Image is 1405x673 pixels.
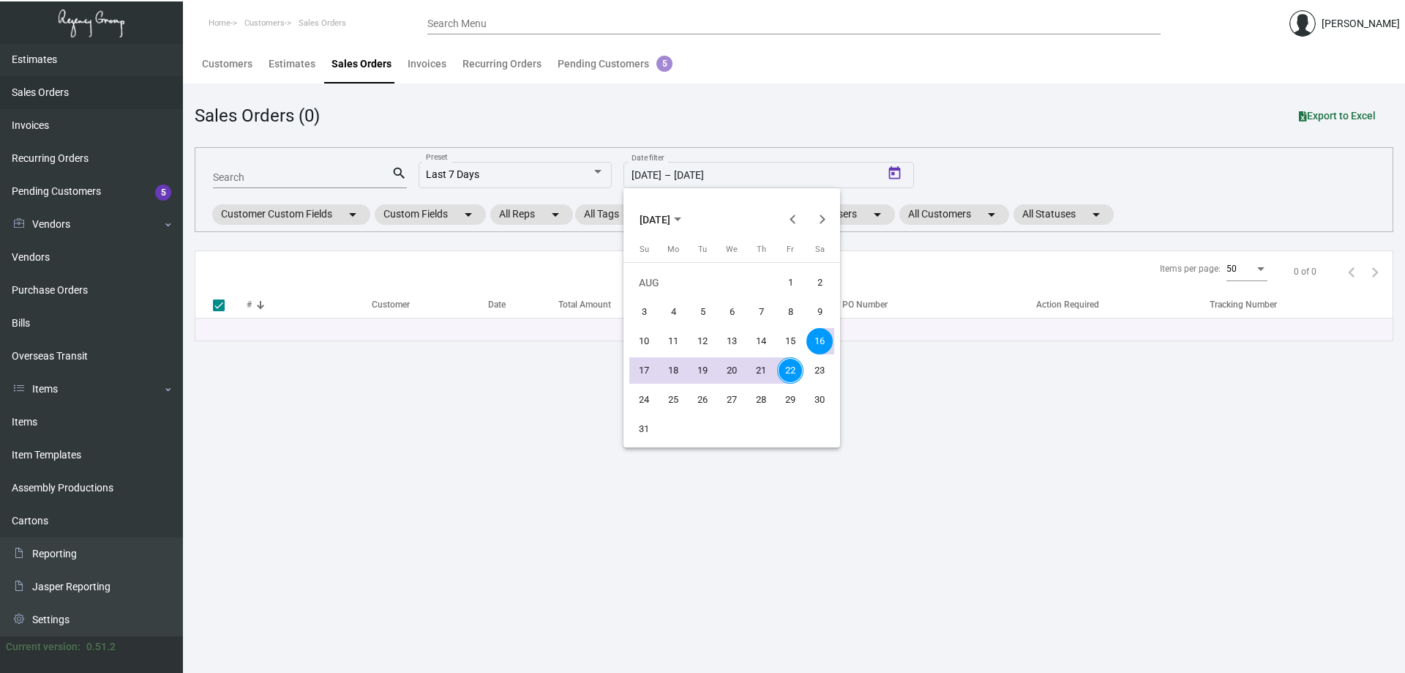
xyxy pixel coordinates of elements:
div: 27 [719,387,745,413]
div: 18 [660,357,686,384]
button: August 9, 2025 [805,297,834,327]
td: AUG [629,268,776,297]
div: 21 [748,357,774,384]
button: August 15, 2025 [776,327,805,356]
div: 10 [631,328,657,354]
div: 6 [719,299,745,325]
button: August 17, 2025 [629,356,659,385]
div: 11 [660,328,686,354]
div: 3 [631,299,657,325]
button: August 11, 2025 [659,327,688,356]
button: August 18, 2025 [659,356,688,385]
button: August 1, 2025 [776,268,805,297]
div: 2 [806,269,833,296]
div: 24 [631,387,657,413]
span: Su [640,245,649,254]
button: August 26, 2025 [688,385,717,414]
button: August 2, 2025 [805,268,834,297]
div: 23 [806,357,833,384]
div: 28 [748,387,774,413]
div: 31 [631,416,657,442]
button: August 27, 2025 [717,385,746,414]
button: August 21, 2025 [746,356,776,385]
div: 7 [748,299,774,325]
button: August 20, 2025 [717,356,746,385]
div: 5 [689,299,716,325]
div: 4 [660,299,686,325]
div: 9 [806,299,833,325]
div: 25 [660,387,686,413]
div: 16 [806,328,833,354]
div: 15 [777,328,803,354]
span: Tu [698,245,707,254]
button: August 29, 2025 [776,385,805,414]
button: August 22, 2025 [776,356,805,385]
span: We [726,245,738,254]
button: August 14, 2025 [746,327,776,356]
span: Sa [815,245,825,254]
button: Next month [807,204,836,234]
div: 19 [689,357,716,384]
button: August 7, 2025 [746,297,776,327]
div: 22 [777,357,803,384]
button: August 16, 2025 [805,327,834,356]
button: August 10, 2025 [629,327,659,356]
span: Th [757,245,766,254]
div: Current version: [6,639,80,655]
div: 12 [689,328,716,354]
span: [DATE] [640,214,670,226]
button: August 24, 2025 [629,385,659,414]
button: August 4, 2025 [659,297,688,327]
button: August 23, 2025 [805,356,834,385]
button: August 19, 2025 [688,356,717,385]
button: August 31, 2025 [629,414,659,444]
button: August 13, 2025 [717,327,746,356]
button: Choose month and year [628,204,693,234]
div: 20 [719,357,745,384]
div: 30 [806,387,833,413]
button: August 28, 2025 [746,385,776,414]
div: 26 [689,387,716,413]
button: August 3, 2025 [629,297,659,327]
span: Mo [667,245,679,254]
div: 8 [777,299,803,325]
div: 1 [777,269,803,296]
button: August 25, 2025 [659,385,688,414]
span: Fr [787,245,794,254]
div: 17 [631,357,657,384]
div: 14 [748,328,774,354]
button: August 6, 2025 [717,297,746,327]
button: August 5, 2025 [688,297,717,327]
button: Previous month [778,204,807,234]
button: August 8, 2025 [776,297,805,327]
div: 0.51.2 [86,639,116,655]
div: 13 [719,328,745,354]
button: August 30, 2025 [805,385,834,414]
button: August 12, 2025 [688,327,717,356]
div: 29 [777,387,803,413]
